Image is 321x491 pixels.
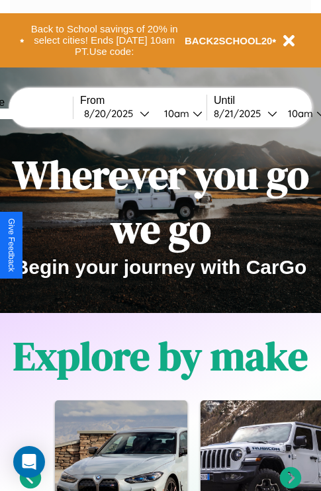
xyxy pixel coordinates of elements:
[158,107,193,120] div: 10am
[80,107,154,120] button: 8/20/2025
[13,329,308,383] h1: Explore by make
[214,107,267,120] div: 8 / 21 / 2025
[80,95,206,107] label: From
[24,20,185,61] button: Back to School savings of 20% in select cities! Ends [DATE] 10am PT.Use code:
[84,107,140,120] div: 8 / 20 / 2025
[13,446,45,478] div: Open Intercom Messenger
[7,218,16,272] div: Give Feedback
[281,107,316,120] div: 10am
[185,35,273,46] b: BACK2SCHOOL20
[154,107,206,120] button: 10am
